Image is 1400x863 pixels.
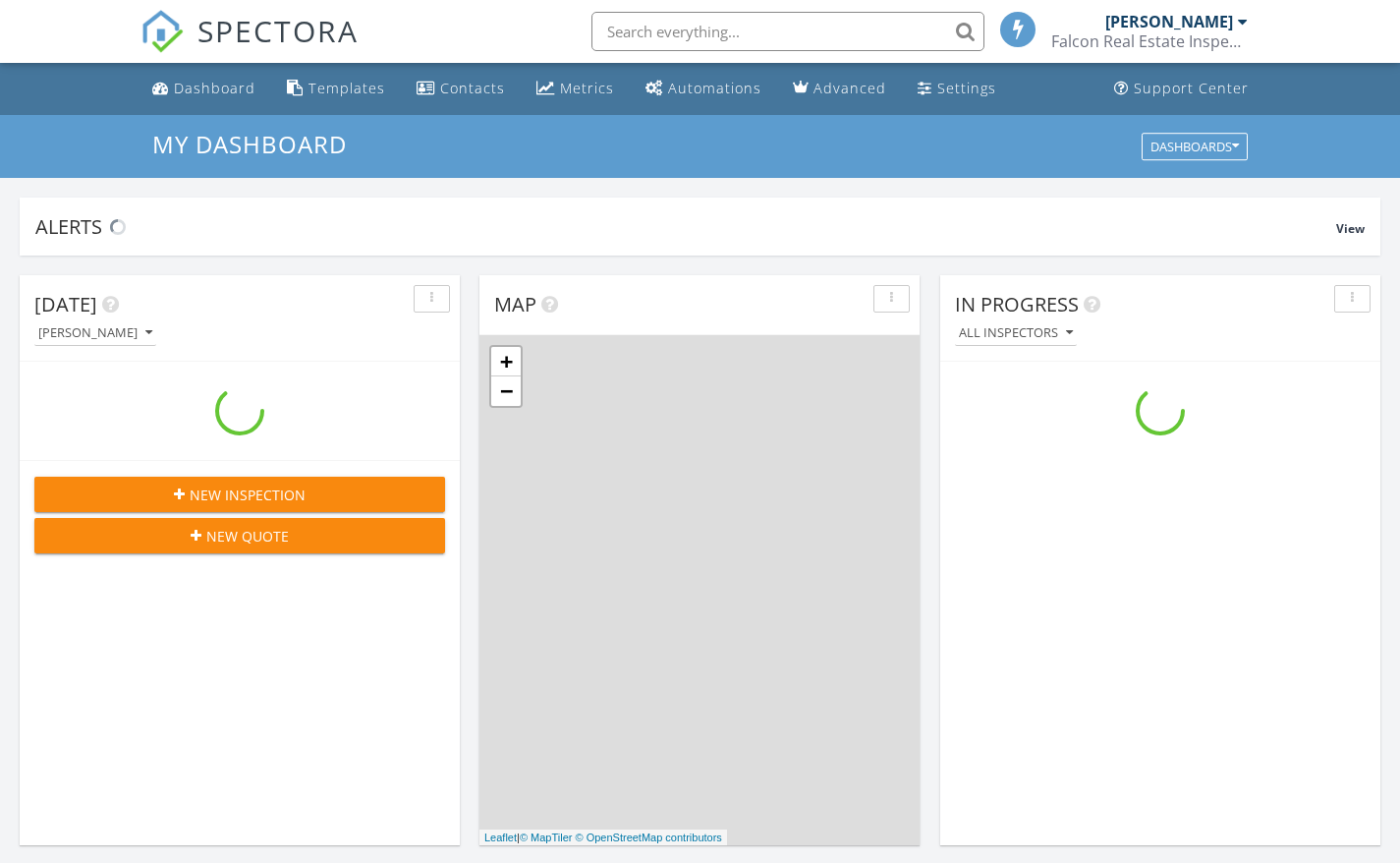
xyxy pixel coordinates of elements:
a: Advanced [785,71,894,107]
span: In Progress [955,291,1079,317]
button: New Inspection [34,477,445,512]
a: © OpenStreetMap contributors [576,832,722,843]
div: Settings [937,79,996,97]
div: Contacts [440,79,505,97]
span: My Dashboard [152,128,347,160]
button: [PERSON_NAME] [34,320,156,347]
span: New Inspection [190,485,306,505]
a: Zoom in [491,347,521,376]
div: Metrics [560,79,614,97]
a: Automations (Basic) [638,71,769,107]
div: All Inspectors [959,326,1073,340]
a: Templates [279,71,393,107]
span: New Quote [206,526,289,547]
a: Zoom out [491,376,521,406]
div: Templates [308,79,385,97]
button: All Inspectors [955,320,1077,347]
div: Dashboards [1150,140,1239,153]
div: Advanced [813,79,886,97]
span: SPECTORA [197,10,359,51]
div: Support Center [1134,79,1249,97]
div: Alerts [35,213,1336,240]
div: Dashboard [174,79,255,97]
input: Search everything... [591,12,984,51]
a: Settings [910,71,1004,107]
a: Dashboard [144,71,263,107]
a: SPECTORA [140,27,359,68]
a: © MapTiler [520,832,573,843]
div: [PERSON_NAME] [38,326,152,340]
a: Contacts [409,71,513,107]
div: [PERSON_NAME] [1105,12,1233,31]
div: | [479,830,727,846]
div: Falcon Real Estate Inspections LLC [1051,31,1248,51]
a: Support Center [1106,71,1257,107]
span: Map [494,291,536,317]
button: New Quote [34,518,445,553]
a: Leaflet [484,832,517,843]
div: Automations [668,79,761,97]
span: View [1336,220,1365,237]
img: The Best Home Inspection Software - Spectora [140,10,184,53]
a: Metrics [529,71,622,107]
span: [DATE] [34,291,97,317]
button: Dashboards [1142,133,1248,160]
